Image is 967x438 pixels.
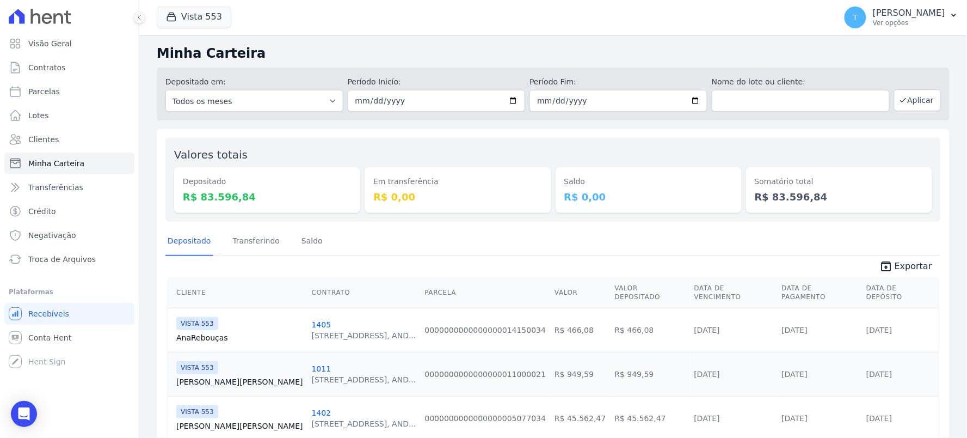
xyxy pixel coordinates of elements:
a: [DATE] [782,326,808,334]
span: VISTA 553 [176,361,218,374]
dt: Em transferência [373,176,542,187]
span: Recebíveis [28,308,69,319]
span: VISTA 553 [176,317,218,330]
a: Negativação [4,224,134,246]
a: 0000000000000000011000021 [425,370,546,379]
th: Data de Pagamento [778,277,863,308]
a: [DATE] [866,326,892,334]
div: [STREET_ADDRESS], AND... [312,418,416,429]
p: [PERSON_NAME] [873,8,945,19]
a: [DATE] [866,414,892,423]
a: Lotes [4,105,134,126]
a: [DATE] [866,370,892,379]
a: [DATE] [694,326,720,334]
td: R$ 949,59 [550,352,610,396]
a: AnaRebouças [176,332,303,343]
span: Transferências [28,182,83,193]
span: Lotes [28,110,49,121]
dt: Depositado [183,176,352,187]
div: Plataformas [9,285,130,299]
th: Contrato [307,277,421,308]
i: unarchive [879,260,892,273]
p: Ver opções [873,19,945,27]
a: Clientes [4,129,134,150]
span: Exportar [895,260,932,273]
a: Troca de Arquivos [4,248,134,270]
span: Visão Geral [28,38,72,49]
label: Período Fim: [529,76,707,88]
span: VISTA 553 [176,405,218,418]
a: 0000000000000000014150034 [425,326,546,334]
th: Valor Depositado [611,277,690,308]
a: Conta Hent [4,327,134,349]
a: [PERSON_NAME][PERSON_NAME] [176,421,303,431]
span: Contratos [28,62,65,73]
button: Vista 553 [157,7,231,27]
dd: R$ 0,00 [373,190,542,204]
a: Transferências [4,177,134,198]
label: Depositado em: [165,77,226,86]
div: [STREET_ADDRESS], AND... [312,330,416,341]
a: Depositado [165,228,213,256]
h2: Minha Carteira [157,44,950,63]
dd: R$ 0,00 [564,190,733,204]
a: [DATE] [694,414,720,423]
a: Crédito [4,200,134,222]
div: [STREET_ADDRESS], AND... [312,374,416,385]
a: [DATE] [694,370,720,379]
dt: Saldo [564,176,733,187]
span: T [853,14,858,21]
a: Visão Geral [4,33,134,54]
a: 1402 [312,409,331,417]
dd: R$ 83.596,84 [183,190,352,204]
div: Open Intercom Messenger [11,401,37,427]
button: T [PERSON_NAME] Ver opções [836,2,967,33]
button: Aplicar [894,89,941,111]
a: [DATE] [782,414,808,423]
a: Contratos [4,57,134,78]
label: Período Inicío: [348,76,526,88]
td: R$ 466,08 [550,308,610,352]
a: unarchive Exportar [871,260,941,275]
th: Valor [550,277,610,308]
a: Parcelas [4,81,134,102]
td: R$ 949,59 [611,352,690,396]
span: Troca de Arquivos [28,254,96,265]
span: Conta Hent [28,332,71,343]
span: Crédito [28,206,56,217]
a: [PERSON_NAME][PERSON_NAME] [176,376,303,387]
span: Clientes [28,134,59,145]
th: Parcela [421,277,551,308]
a: 1405 [312,320,331,329]
a: 1011 [312,364,331,373]
a: 0000000000000000005077034 [425,414,546,423]
span: Negativação [28,230,76,241]
th: Data de Vencimento [690,277,778,308]
label: Valores totais [174,148,248,161]
a: Saldo [299,228,325,256]
dd: R$ 83.596,84 [755,190,923,204]
a: Minha Carteira [4,153,134,174]
a: Transferindo [231,228,282,256]
th: Data de Depósito [862,277,939,308]
label: Nome do lote ou cliente: [712,76,890,88]
td: R$ 466,08 [611,308,690,352]
span: Minha Carteira [28,158,84,169]
span: Parcelas [28,86,60,97]
dt: Somatório total [755,176,923,187]
th: Cliente [168,277,307,308]
a: [DATE] [782,370,808,379]
a: Recebíveis [4,303,134,325]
